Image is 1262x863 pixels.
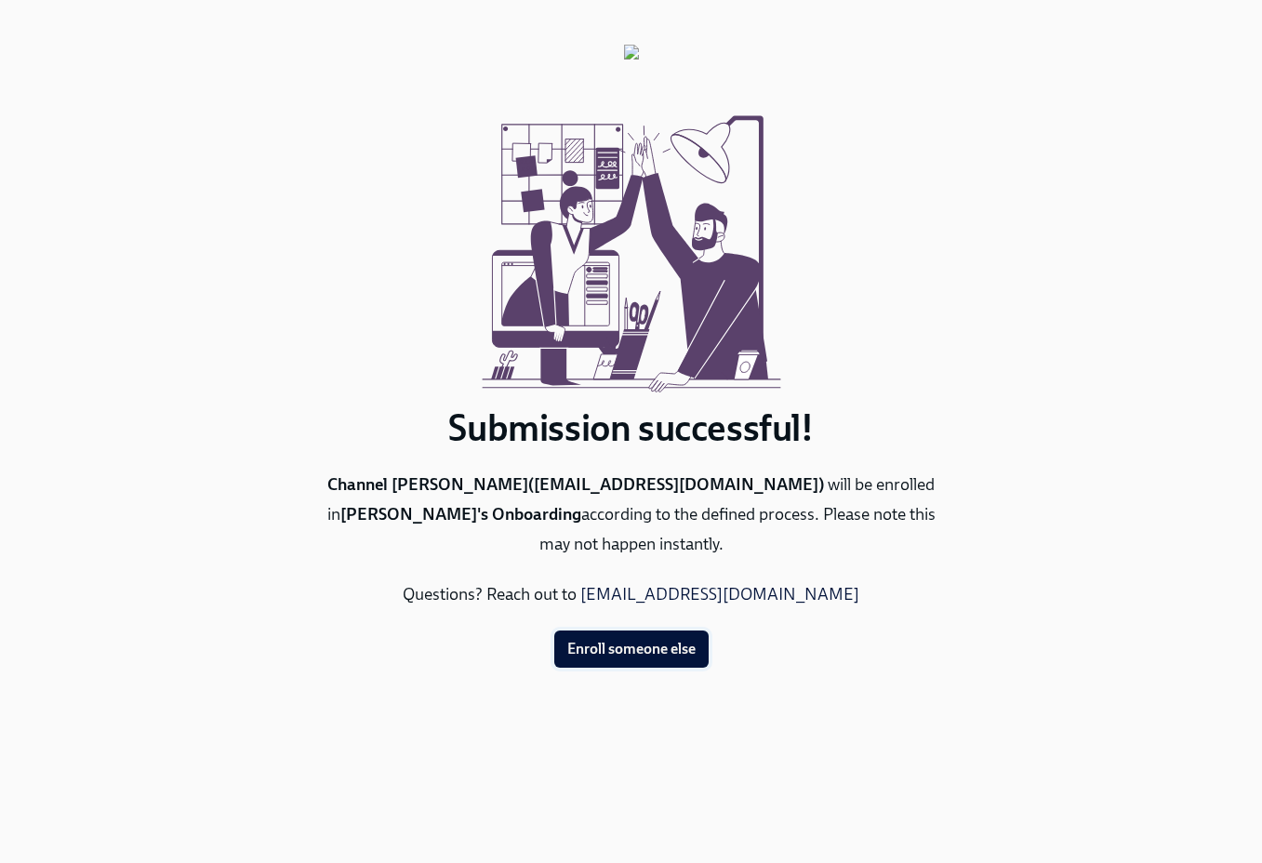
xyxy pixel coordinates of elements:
span: Enroll someone else [567,640,696,658]
p: will be enrolled in according to the defined process. Please note this may not happen instantly. [315,471,948,560]
b: Channel [PERSON_NAME] ( [EMAIL_ADDRESS][DOMAIN_NAME] ) [327,474,828,495]
img: org-logos%2F89UVGTsy6.png [624,45,639,89]
button: Enroll someone else [554,631,709,668]
img: submission-successful.svg [473,89,790,405]
p: Questions? Reach out to [315,580,948,610]
h1: Submission successful! [315,405,948,450]
a: [EMAIL_ADDRESS][DOMAIN_NAME] [580,584,859,604]
b: [PERSON_NAME]'s Onboarding [340,504,581,524]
